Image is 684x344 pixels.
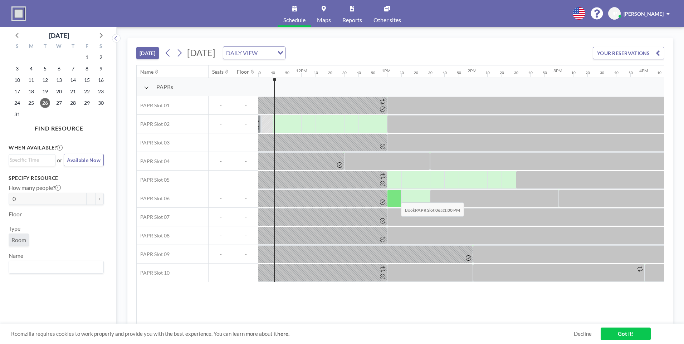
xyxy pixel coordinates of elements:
span: - [233,232,258,239]
span: - [209,214,233,220]
div: Search for option [223,47,285,59]
span: Saturday, August 23, 2025 [96,87,106,97]
span: JP [612,10,617,17]
div: S [94,42,108,51]
span: Friday, August 8, 2025 [82,64,92,74]
div: M [24,42,38,51]
span: Saturday, August 16, 2025 [96,75,106,85]
label: Floor [9,211,22,218]
span: - [209,177,233,183]
span: PAPR Slot 02 [137,121,170,127]
span: Room [11,236,26,244]
span: Book at [401,202,464,217]
span: Other sites [373,17,401,23]
div: 10 [314,70,318,75]
div: 40 [271,70,275,75]
span: Sunday, August 3, 2025 [12,64,22,74]
div: 30 [342,70,347,75]
span: Roomzilla requires cookies to work properly and provide you with the best experience. You can lea... [11,330,574,337]
span: Maps [317,17,331,23]
div: 50 [285,70,289,75]
label: Name [9,252,23,259]
div: 30 [600,70,604,75]
span: Reports [342,17,362,23]
span: - [209,270,233,276]
div: 20 [500,70,504,75]
span: - [233,251,258,257]
span: Tuesday, August 12, 2025 [40,75,50,85]
div: 12PM [296,68,307,73]
span: - [233,139,258,146]
a: Got it! [601,328,651,340]
div: 30 [256,70,261,75]
span: - [209,251,233,257]
div: 10 [400,70,404,75]
div: S [10,42,24,51]
span: PAPR Slot 08 [137,232,170,239]
span: - [233,177,258,183]
span: Sunday, August 10, 2025 [12,75,22,85]
span: - [233,214,258,220]
div: 20 [328,70,332,75]
a: here. [277,330,289,337]
span: - [233,121,258,127]
span: PAPR Slot 09 [137,251,170,257]
span: Friday, August 29, 2025 [82,98,92,108]
span: [PERSON_NAME] [624,11,664,17]
div: 40 [357,70,361,75]
span: DAILY VIEW [225,48,259,58]
div: Name [140,69,153,75]
span: - [233,102,258,109]
div: [DATE] [49,30,69,40]
span: - [209,195,233,202]
div: 50 [629,70,633,75]
div: 3PM [553,68,562,73]
span: Monday, August 4, 2025 [26,64,36,74]
span: Tuesday, August 5, 2025 [40,64,50,74]
span: Wednesday, August 13, 2025 [54,75,64,85]
div: 2PM [468,68,477,73]
span: Friday, August 22, 2025 [82,87,92,97]
span: Wednesday, August 6, 2025 [54,64,64,74]
span: - [209,232,233,239]
span: PAPRs [156,83,173,90]
span: Friday, August 15, 2025 [82,75,92,85]
span: PAPR Slot 10 [137,270,170,276]
div: 40 [528,70,533,75]
img: organization-logo [11,6,26,21]
a: Decline [574,330,592,337]
div: 50 [457,70,461,75]
span: PAPR Slot 01 [137,102,170,109]
span: Wednesday, August 20, 2025 [54,87,64,97]
span: PAPR Slot 07 [137,214,170,220]
input: Search for option [10,156,51,164]
span: Thursday, August 7, 2025 [68,64,78,74]
div: W [52,42,66,51]
span: PAPR Slot 06 [137,195,170,202]
div: 40 [443,70,447,75]
span: - [233,158,258,164]
button: [DATE] [136,47,159,59]
span: - [209,121,233,127]
span: Tuesday, August 26, 2025 [40,98,50,108]
span: Saturday, August 30, 2025 [96,98,106,108]
div: 50 [543,70,547,75]
span: Monday, August 18, 2025 [26,87,36,97]
div: 1PM [382,68,391,73]
span: - [233,270,258,276]
div: Search for option [9,154,55,165]
div: Floor [237,69,249,75]
button: YOUR RESERVATIONS [593,47,664,59]
span: Saturday, August 9, 2025 [96,64,106,74]
div: 10 [485,70,490,75]
div: 10 [657,70,661,75]
h4: FIND RESOURCE [9,122,109,132]
b: PAPR Slot 06 [415,207,440,213]
div: 4PM [639,68,648,73]
div: F [80,42,94,51]
span: Available Now [67,157,101,163]
span: Thursday, August 14, 2025 [68,75,78,85]
button: - [87,193,95,205]
span: - [209,102,233,109]
span: Thursday, August 21, 2025 [68,87,78,97]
